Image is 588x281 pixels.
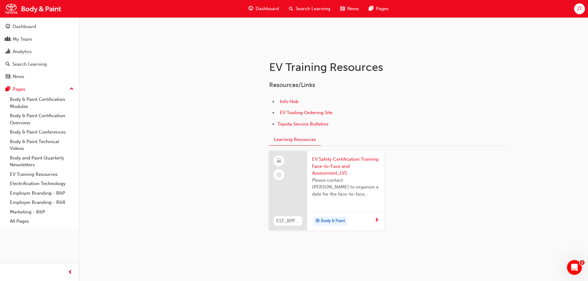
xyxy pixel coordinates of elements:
span: prev-icon [68,269,73,276]
a: Dashboard [2,21,76,32]
div: Dashboard [13,23,36,30]
a: Electrification Technology [7,179,76,188]
span: Search Learning [296,5,330,12]
span: 2 [580,260,585,265]
div: Pages [13,86,25,93]
a: Employer Branding - R&R [7,198,76,207]
a: guage-iconDashboard [244,2,284,15]
button: DashboardMy TeamAnalyticsSearch LearningNews [2,20,76,84]
div: News [13,73,24,80]
span: Body & Paint [321,217,345,225]
a: Body & Paint Certification Overview [7,111,76,127]
h1: EV Training Resources [269,60,472,74]
span: News [347,5,359,12]
a: My Team [2,34,76,45]
span: Resources/Links [269,81,315,89]
a: Analytics [2,46,76,57]
span: search-icon [6,62,10,67]
a: Marketing - B&P [7,207,76,217]
a: News [2,71,76,82]
span: Please contact [PERSON_NAME] to organize a date for the face-to-face training of this certificati... [312,177,379,198]
a: EST_BPF2F_QUIZLV1EV Safety Certification Training Face-to-Face and Assessment_LV1Please contact [... [269,151,384,230]
span: target-icon [315,217,320,225]
a: Toyota Service Bulletins [277,121,328,127]
span: pages-icon [6,87,10,92]
span: learningResourceType_ELEARNING-icon [277,157,281,165]
span: search-icon [289,5,293,13]
span: chart-icon [6,49,10,55]
span: Pages [376,5,389,12]
span: news-icon [340,5,345,13]
iframe: Intercom live chat [567,260,582,275]
span: pages-icon [369,5,373,13]
span: guage-icon [248,5,253,13]
a: pages-iconPages [364,2,394,15]
button: Pages [2,84,76,95]
img: Trak [3,2,63,16]
span: news-icon [6,74,10,80]
a: search-iconSearch Learning [284,2,335,15]
span: EST_BPF2F_QUIZLV1 [276,217,300,225]
span: next-icon [374,218,379,223]
a: Body & Paint Technical Videos [7,137,76,153]
span: EV Safety Certification Training Face-to-Face and Assessment_LV1 [312,156,379,177]
button: Learning Resources [269,134,321,146]
a: Body and Paint Quarterly Newsletters [7,153,76,170]
a: EV Training Resources [7,170,76,179]
span: Dashboard [256,5,279,12]
a: Search Learning [2,59,76,70]
span: up-icon [69,85,74,93]
span: guage-icon [6,24,10,30]
a: news-iconNews [335,2,364,15]
a: Body & Paint Conferences [7,127,76,137]
a: All Pages [7,217,76,226]
span: people-icon [6,37,10,42]
div: My Team [13,36,32,43]
button: JT [574,3,585,14]
div: Search Learning [12,61,47,68]
a: Info Hub [280,99,298,104]
span: learningRecordVerb_NONE-icon [276,172,282,178]
a: EV Tooling Ordering Site [280,110,332,115]
div: Analytics [13,48,32,55]
span: JT [577,5,582,12]
a: Body & Paint Certification Modules [7,95,76,111]
a: Employer Branding - B&P [7,188,76,198]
